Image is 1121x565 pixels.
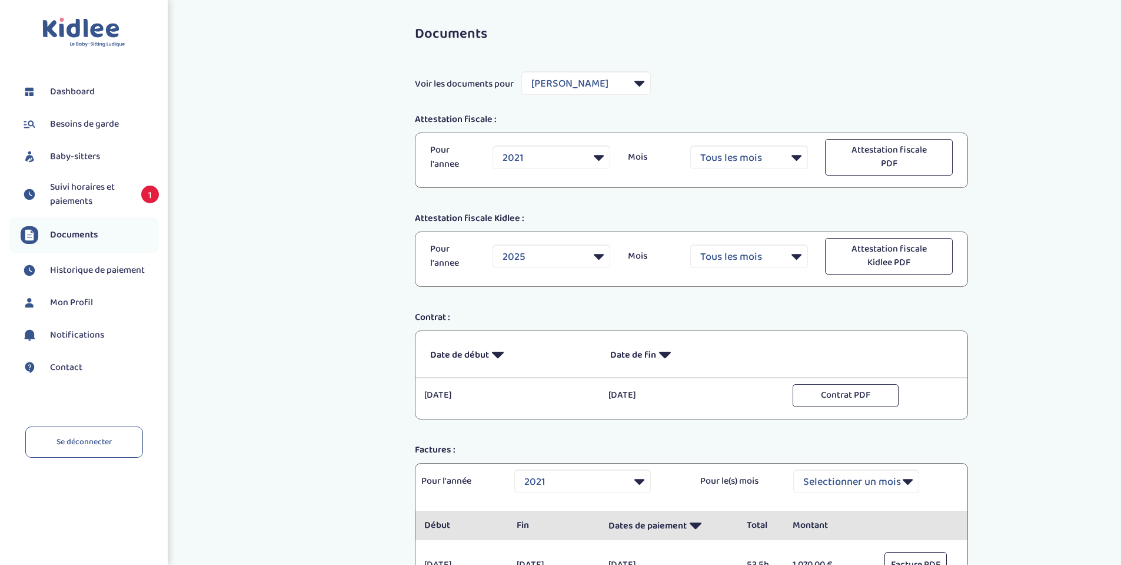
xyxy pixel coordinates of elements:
[50,361,82,375] span: Contact
[793,518,867,533] p: Montant
[21,326,38,344] img: notification.svg
[21,226,38,244] img: documents.svg
[825,249,953,262] a: Attestation fiscale Kidlee PDF
[608,388,775,402] p: [DATE]
[415,27,968,42] h3: Documents
[141,186,159,203] span: 1
[50,263,145,277] span: Historique de paiement
[21,83,159,101] a: Dashboard
[793,384,899,407] button: Contrat PDF
[50,117,119,131] span: Besoins de garde
[406,443,977,457] div: Factures :
[50,180,129,209] span: Suivi horaires et paiements
[825,150,953,163] a: Attestation fiscale PDF
[747,518,775,533] p: Total
[50,296,93,310] span: Mon Profil
[700,474,776,488] p: Pour le(s) mois
[21,180,159,209] a: Suivi horaires et paiements 1
[21,262,159,279] a: Historique de paiement
[430,340,593,369] p: Date de début
[21,115,38,133] img: besoin.svg
[628,150,673,164] p: Mois
[50,150,100,164] span: Baby-sitters
[610,340,773,369] p: Date de fin
[21,148,38,166] img: babysitters.svg
[430,242,475,270] p: Pour l'annee
[415,77,514,91] span: Voir les documents pour
[25,427,143,458] a: Se déconnecter
[21,83,38,101] img: dashboard.svg
[21,294,159,312] a: Mon Profil
[50,228,98,242] span: Documents
[21,115,159,133] a: Besoins de garde
[825,139,953,176] button: Attestation fiscale PDF
[430,143,475,171] p: Pour l'annee
[21,262,38,279] img: suivihoraire.svg
[21,186,38,203] img: suivihoraire.svg
[517,518,591,533] p: Fin
[21,359,159,376] a: Contact
[21,326,159,344] a: Notifications
[628,249,673,263] p: Mois
[608,511,729,540] p: Dates de paiement
[21,226,159,244] a: Documents
[424,518,498,533] p: Début
[421,474,497,488] p: Pour l'année
[406,113,977,127] div: Attestation fiscale :
[825,238,953,275] button: Attestation fiscale Kidlee PDF
[406,212,977,226] div: Attestation fiscale Kidlee :
[424,388,591,402] p: [DATE]
[50,85,95,99] span: Dashboard
[793,388,899,401] a: Contrat PDF
[406,310,977,325] div: Contrat :
[21,359,38,376] img: contact.svg
[21,294,38,312] img: profil.svg
[50,328,104,342] span: Notifications
[21,148,159,166] a: Baby-sitters
[42,18,125,48] img: logo.svg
